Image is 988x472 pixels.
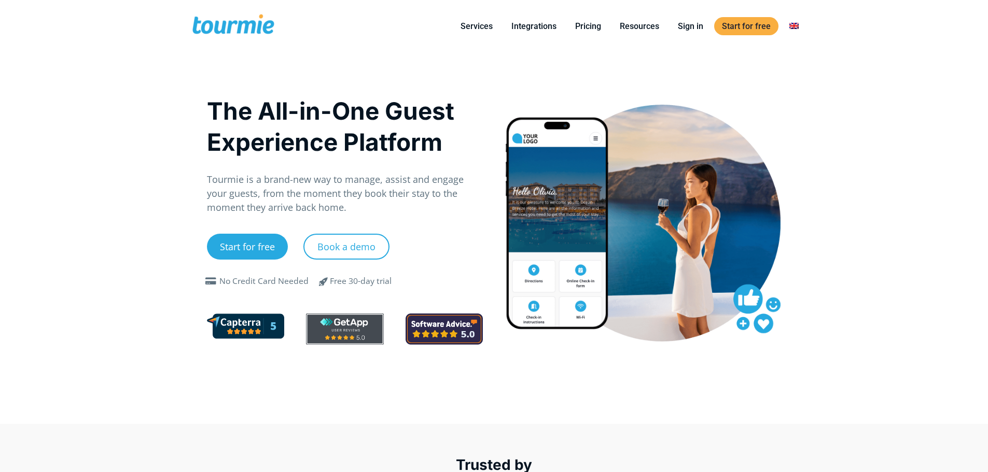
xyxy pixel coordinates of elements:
[219,275,309,288] div: No Credit Card Needed
[330,275,392,288] div: Free 30-day trial
[203,277,219,285] span: 
[670,20,711,33] a: Sign in
[207,173,483,214] p: Tourmie is a brand-new way to manage, assist and engage your guests, from the moment they book th...
[453,20,500,33] a: Services
[303,234,389,260] a: Book a demo
[714,17,778,35] a: Start for free
[207,234,288,260] a: Start for free
[207,95,483,158] h1: The All-in-One Guest Experience Platform
[311,275,336,288] span: 
[567,20,609,33] a: Pricing
[612,20,667,33] a: Resources
[504,20,564,33] a: Integrations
